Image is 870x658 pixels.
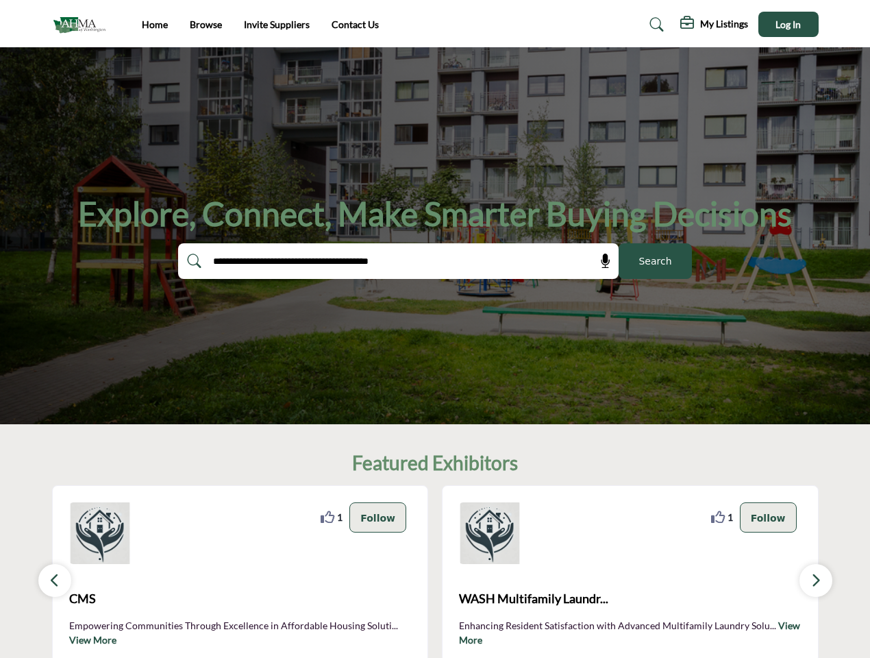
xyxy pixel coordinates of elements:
[52,13,113,36] img: Site Logo
[770,620,776,631] span: ...
[332,19,379,30] a: Contact Us
[758,12,819,37] button: Log In
[244,19,310,30] a: Invite Suppliers
[78,193,792,235] h1: Explore, Connect, Make Smarter Buying Decisions
[751,510,786,525] p: Follow
[728,510,733,524] span: 1
[619,243,692,279] button: Search
[680,16,748,33] div: My Listings
[700,18,748,30] h5: My Listings
[459,589,801,608] span: WASH Multifamily Laundr...
[69,618,412,646] p: Empowering Communities Through Excellence in Affordable Housing Soluti
[636,14,673,36] a: Search
[459,502,521,564] img: WASH Multifamily Laundry Systems
[352,452,518,475] h2: Featured Exhibitors
[360,510,395,525] p: Follow
[589,254,612,268] span: Search by Voice
[392,620,398,631] span: ...
[775,19,801,30] span: Log In
[142,19,168,30] a: Home
[459,618,801,646] p: Enhancing Resident Satisfaction with Advanced Multifamily Laundry Solu
[459,581,801,618] a: WASH Multifamily Laundr...
[349,502,406,533] button: Follow
[69,589,412,608] span: CMS
[190,19,222,30] a: Browse
[337,510,343,524] span: 1
[69,634,116,646] a: View More
[638,254,671,269] span: Search
[69,502,131,564] img: CMS
[69,581,412,618] a: CMS
[740,502,797,533] button: Follow
[459,581,801,618] b: WASH Multifamily Laundry Systems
